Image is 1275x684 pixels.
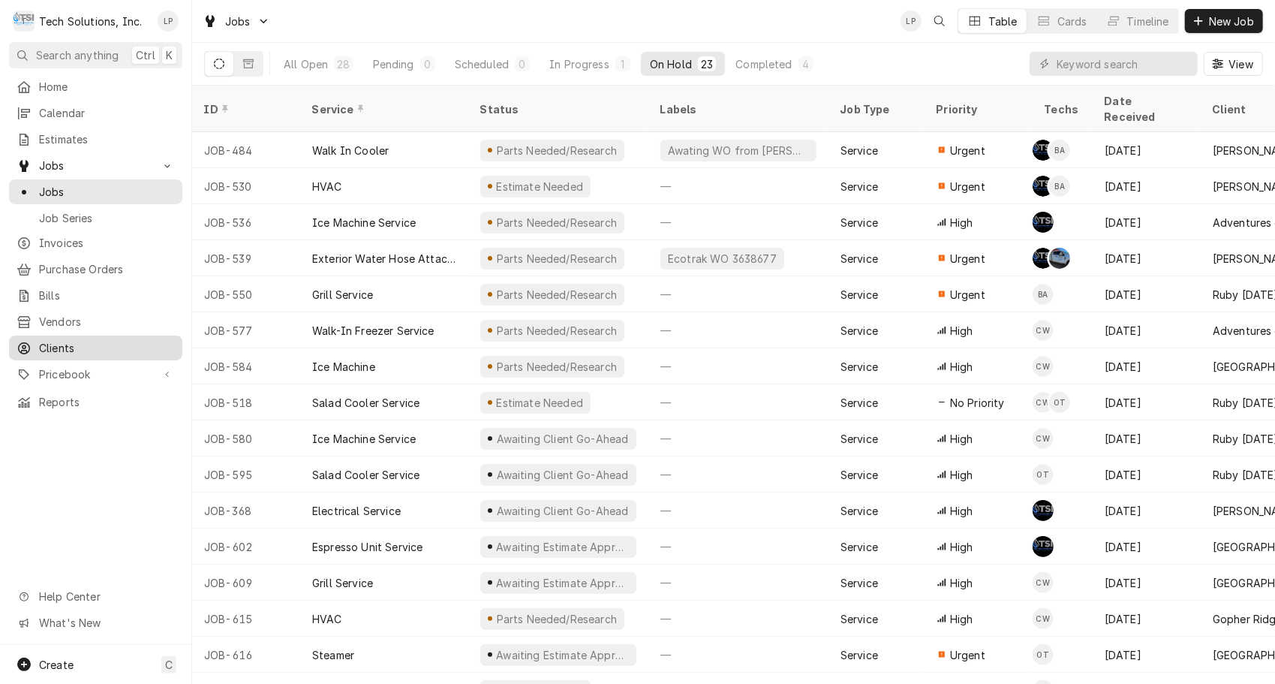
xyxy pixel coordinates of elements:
[928,9,952,33] button: Open search
[1033,428,1054,449] div: Coleton Wallace's Avatar
[495,539,630,555] div: Awaiting Estimate Approval
[1033,320,1054,341] div: Coleton Wallace's Avatar
[284,56,328,72] div: All Open
[901,11,922,32] div: Lisa Paschal's Avatar
[36,47,119,63] span: Search anything
[1093,637,1201,673] div: [DATE]
[39,14,142,29] div: Tech Solutions, Inc.
[312,395,419,411] div: Salad Cooler Service
[192,312,300,348] div: JOB-577
[39,394,175,410] span: Reports
[192,565,300,601] div: JOB-609
[1049,176,1070,197] div: BA
[950,179,985,194] span: Urgent
[1033,284,1054,305] div: Brian Alexander's Avatar
[840,539,878,555] div: Service
[1093,529,1201,565] div: [DATE]
[312,287,373,303] div: Grill Service
[9,231,182,255] a: Invoices
[1033,248,1054,269] div: AF
[312,101,453,117] div: Service
[39,288,175,303] span: Bills
[840,431,878,447] div: Service
[1049,140,1070,161] div: Brian Alexander's Avatar
[1033,356,1054,377] div: Coleton Wallace's Avatar
[1033,356,1054,377] div: CW
[192,204,300,240] div: JOB-536
[1093,601,1201,637] div: [DATE]
[1033,536,1054,557] div: AF
[840,647,878,663] div: Service
[840,101,913,117] div: Job Type
[950,575,973,591] span: High
[136,47,155,63] span: Ctrl
[1225,56,1256,72] span: View
[495,395,585,411] div: Estimate Needed
[840,287,878,303] div: Service
[648,601,828,637] div: —
[1093,240,1201,276] div: [DATE]
[14,11,35,32] div: T
[1033,140,1054,161] div: Austin Fox's Avatar
[1033,536,1054,557] div: Austin Fox's Avatar
[950,611,973,627] span: High
[1127,14,1169,29] div: Timeline
[950,467,973,483] span: High
[840,215,878,231] div: Service
[192,420,300,457] div: JOB-580
[950,503,973,519] span: High
[192,529,300,565] div: JOB-602
[312,251,456,267] div: Exterior Water Hose Attachments Are Broken
[39,366,152,382] span: Pricebook
[39,589,173,604] span: Help Center
[192,240,300,276] div: JOB-539
[192,168,300,204] div: JOB-530
[192,601,300,637] div: JOB-615
[1093,276,1201,312] div: [DATE]
[1033,284,1054,305] div: BA
[950,287,985,303] span: Urgent
[158,11,179,32] div: Lisa Paschal's Avatar
[1057,52,1190,76] input: Keyword search
[337,56,350,72] div: 28
[373,56,414,72] div: Pending
[495,287,618,303] div: Parts Needed/Research
[840,251,878,267] div: Service
[1093,457,1201,493] div: [DATE]
[950,431,973,447] span: High
[1033,644,1054,665] div: Otis Tooley's Avatar
[840,611,878,627] div: Service
[39,210,175,226] span: Job Series
[648,565,828,601] div: —
[1049,248,1070,269] div: JP
[9,127,182,152] a: Estimates
[9,610,182,635] a: Go to What's New
[1033,212,1054,233] div: Shaun Booth's Avatar
[1093,204,1201,240] div: [DATE]
[9,336,182,360] a: Clients
[518,56,527,72] div: 0
[9,101,182,125] a: Calendar
[9,42,182,68] button: Search anythingCtrlK
[1185,9,1263,33] button: New Job
[801,56,810,72] div: 4
[39,131,175,147] span: Estimates
[312,179,342,194] div: HVAC
[14,11,35,32] div: Tech Solutions, Inc.'s Avatar
[1033,464,1054,485] div: OT
[988,14,1018,29] div: Table
[1033,428,1054,449] div: CW
[648,348,828,384] div: —
[312,647,354,663] div: Steamer
[312,503,401,519] div: Electrical Service
[701,56,713,72] div: 23
[950,251,985,267] span: Urgent
[9,362,182,387] a: Go to Pricebook
[1093,312,1201,348] div: [DATE]
[312,323,435,339] div: Walk-In Freezer Service
[1033,248,1054,269] div: Austin Fox's Avatar
[39,261,175,277] span: Purchase Orders
[1033,140,1054,161] div: AF
[495,251,618,267] div: Parts Needed/Research
[950,215,973,231] span: High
